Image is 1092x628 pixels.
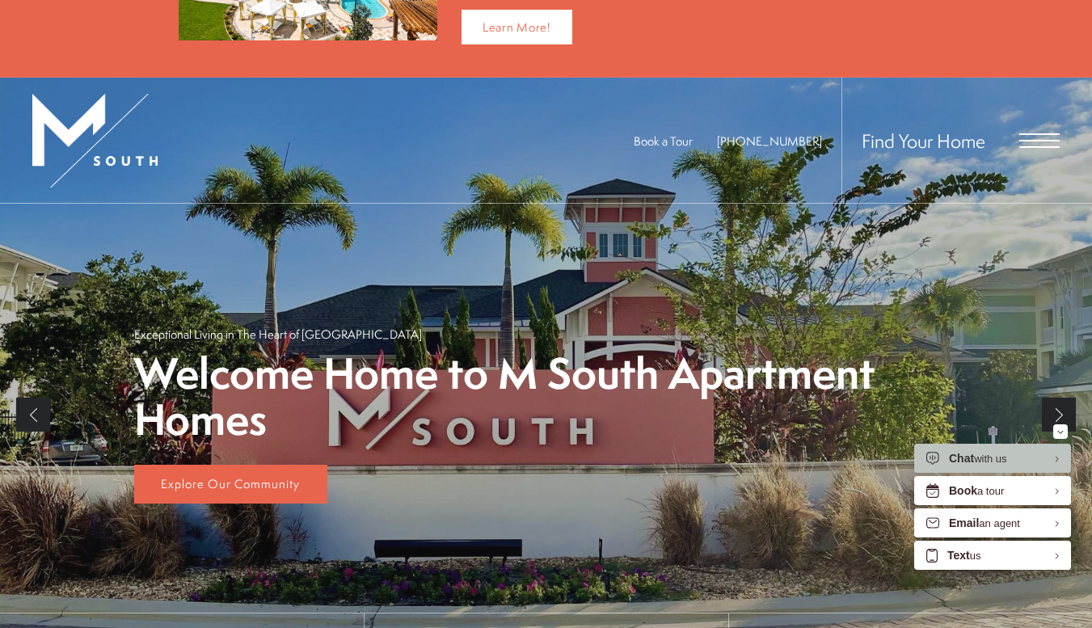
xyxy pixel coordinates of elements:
[462,10,572,44] a: Learn More!
[161,475,300,492] span: Explore Our Community
[1019,133,1060,148] button: Open Menu
[1042,398,1076,432] a: Next
[634,133,693,150] a: Book a Tour
[862,128,985,154] a: Find Your Home
[134,351,959,442] p: Welcome Home to M South Apartment Homes
[717,133,822,150] span: [PHONE_NUMBER]
[134,465,327,504] a: Explore Our Community
[16,398,50,432] a: Previous
[134,326,422,343] p: Exceptional Living in The Heart of [GEOGRAPHIC_DATA]
[717,133,822,150] a: Call Us at 813-570-8014
[32,94,158,188] img: MSouth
